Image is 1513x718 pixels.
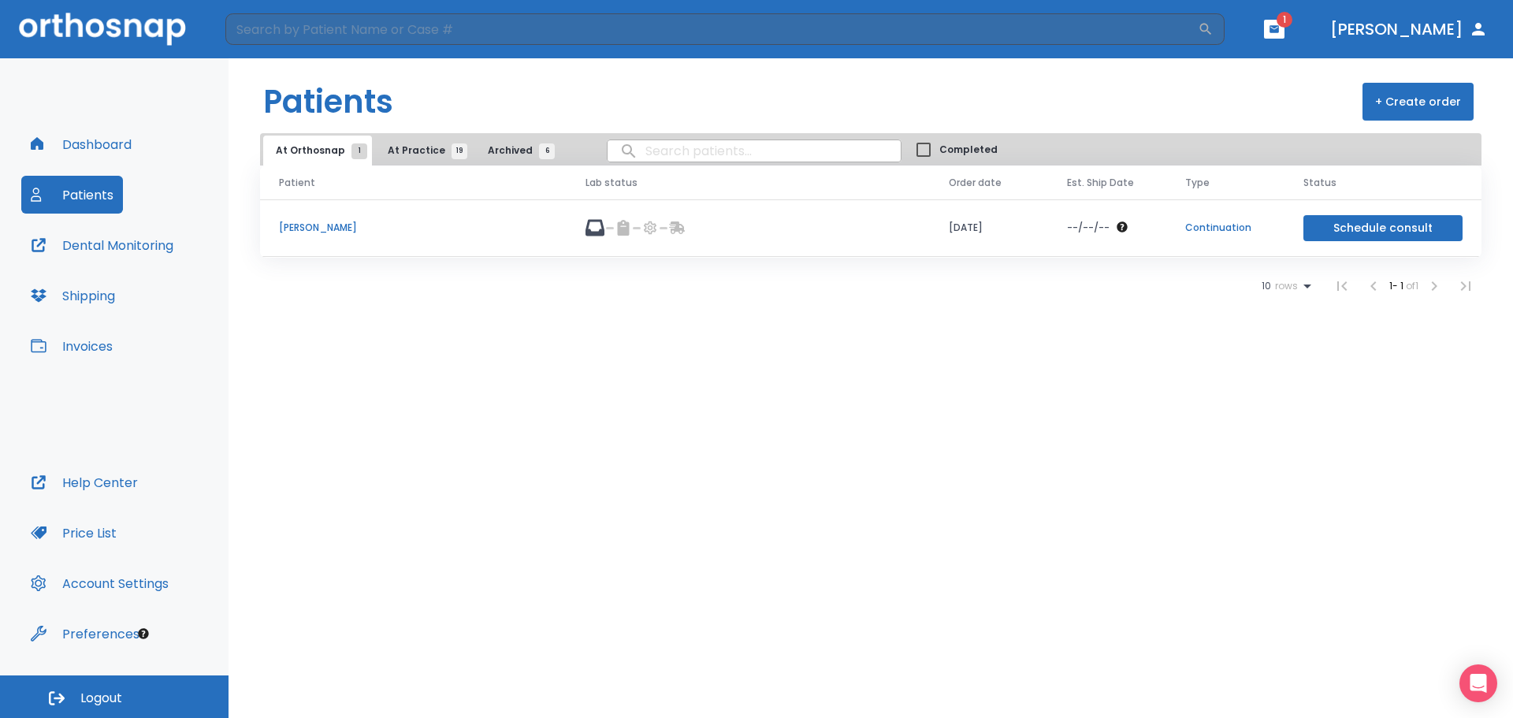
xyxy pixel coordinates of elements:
button: [PERSON_NAME] [1324,15,1494,43]
span: 1 [1277,12,1292,28]
span: rows [1271,281,1298,292]
span: Patient [279,176,315,190]
button: Shipping [21,277,125,314]
span: Status [1303,176,1336,190]
span: Archived [488,143,547,158]
button: Schedule consult [1303,215,1463,241]
span: Logout [80,690,122,707]
span: Type [1185,176,1210,190]
span: 10 [1262,281,1271,292]
span: 6 [539,143,555,159]
button: Preferences [21,615,149,653]
span: At Orthosnap [276,143,359,158]
span: 19 [452,143,467,159]
span: of 1 [1406,279,1418,292]
input: search [608,136,901,166]
button: Patients [21,176,123,214]
span: Completed [939,143,998,157]
td: [DATE] [930,199,1048,257]
button: Dashboard [21,125,141,163]
button: Invoices [21,327,122,365]
img: Orthosnap [19,13,186,45]
span: 1 [351,143,367,159]
div: Tooltip anchor [136,627,151,641]
span: 1 - 1 [1389,279,1406,292]
div: Open Intercom Messenger [1459,664,1497,702]
div: tabs [263,136,563,166]
button: + Create order [1362,83,1474,121]
button: Account Settings [21,564,178,602]
button: Price List [21,514,126,552]
span: Est. Ship Date [1067,176,1134,190]
button: Dental Monitoring [21,226,183,264]
div: The date will be available after approving treatment plan [1067,221,1147,235]
p: Continuation [1185,221,1266,235]
span: Order date [949,176,1002,190]
input: Search by Patient Name or Case # [225,13,1198,45]
button: Help Center [21,463,147,501]
p: [PERSON_NAME] [279,221,548,235]
h1: Patients [263,78,393,125]
span: At Practice [388,143,459,158]
span: Lab status [585,176,638,190]
p: --/--/-- [1067,221,1110,235]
